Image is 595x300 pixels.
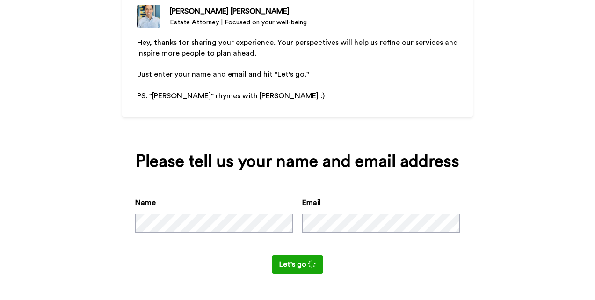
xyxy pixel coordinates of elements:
div: [PERSON_NAME] [PERSON_NAME] [170,6,307,17]
img: Estate Attorney | Focused on your well-being [137,5,160,28]
button: Let's go [272,255,323,274]
span: Hey, thanks for sharing your experience. Your perspectives will help us refine our services and i... [137,39,460,57]
div: Please tell us your name and email address [135,152,460,171]
label: Email [302,197,321,208]
span: Just enter your name and email and hit "Let's go." [137,71,309,78]
label: Name [135,197,156,208]
div: Estate Attorney | Focused on your well-being [170,18,307,27]
span: PS. "[PERSON_NAME]" rhymes with [PERSON_NAME] :) [137,92,325,100]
